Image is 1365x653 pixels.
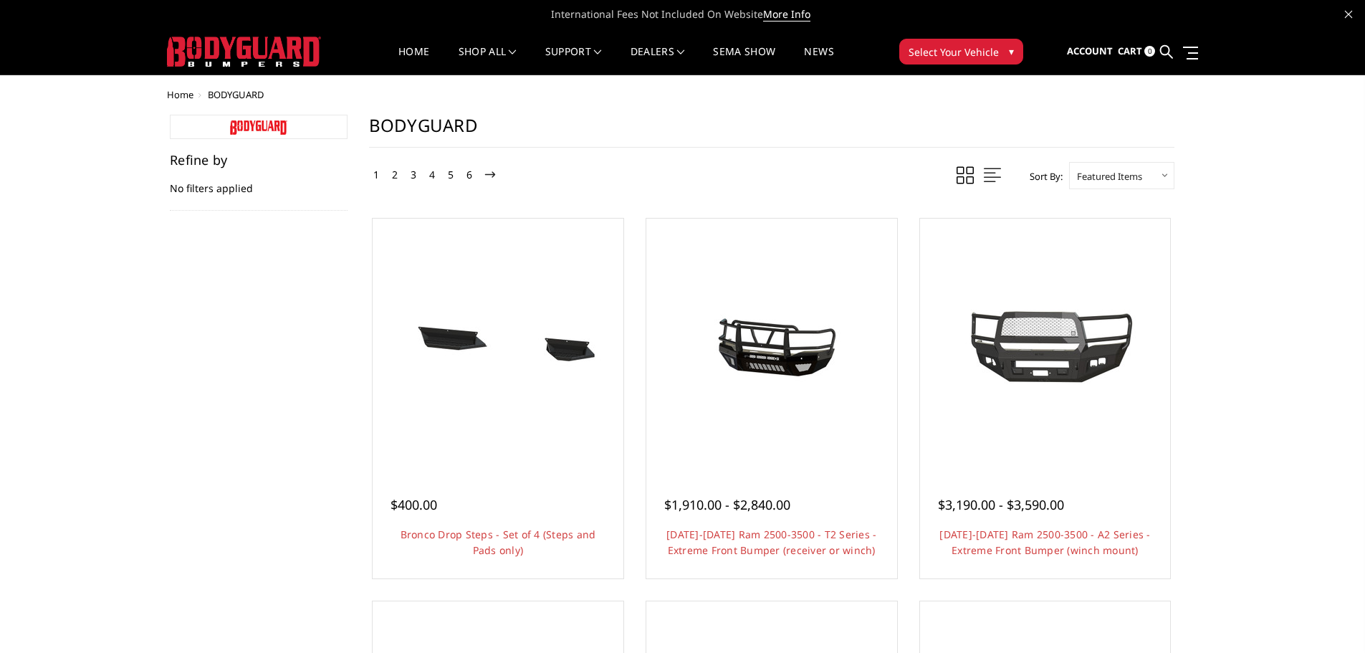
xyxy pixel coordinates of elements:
[545,47,602,75] a: Support
[1118,32,1155,71] a: Cart 0
[167,37,321,67] img: BODYGUARD BUMPERS
[909,44,999,59] span: Select Your Vehicle
[631,47,685,75] a: Dealers
[388,166,401,183] a: 2
[938,496,1064,513] span: $3,190.00 - $3,590.00
[1118,44,1142,57] span: Cart
[398,47,429,75] a: Home
[713,47,775,75] a: SEMA Show
[1022,166,1063,187] label: Sort By:
[463,166,476,183] a: 6
[370,166,383,183] a: 1
[1144,46,1155,57] span: 0
[401,528,596,557] a: Bronco Drop Steps - Set of 4 (Steps and Pads only)
[763,7,810,22] a: More Info
[1067,32,1113,71] a: Account
[459,47,517,75] a: shop all
[376,222,620,466] a: Bronco Drop Steps - Set of 4 (Steps and Pads only) Bronco Drop Steps - Set of 4 (Steps and Pads o...
[208,88,264,101] span: BODYGUARD
[930,292,1159,396] img: 2019-2025 Ram 2500-3500 - A2 Series - Extreme Front Bumper (winch mount)
[407,166,420,183] a: 3
[369,115,1174,148] h1: BODYGUARD
[899,39,1023,65] button: Select Your Vehicle
[657,290,886,398] img: 2019-2025 Ram 2500-3500 - T2 Series - Extreme Front Bumper (receiver or winch)
[924,222,1167,466] a: 2019-2025 Ram 2500-3500 - A2 Series - Extreme Front Bumper (winch mount)
[167,88,193,101] a: Home
[1067,44,1113,57] span: Account
[426,166,439,183] a: 4
[664,496,790,513] span: $1,910.00 - $2,840.00
[170,153,348,166] h5: Refine by
[939,528,1150,557] a: [DATE]-[DATE] Ram 2500-3500 - A2 Series - Extreme Front Bumper (winch mount)
[650,222,894,466] a: 2019-2025 Ram 2500-3500 - T2 Series - Extreme Front Bumper (receiver or winch) 2019-2025 Ram 2500...
[444,166,457,183] a: 5
[391,496,437,513] span: $400.00
[804,47,833,75] a: News
[170,153,348,211] div: No filters applied
[230,120,287,135] img: bodyguard-logoonly-red_1544544210__99040.original.jpg
[666,528,876,557] a: [DATE]-[DATE] Ram 2500-3500 - T2 Series - Extreme Front Bumper (receiver or winch)
[1009,44,1014,59] span: ▾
